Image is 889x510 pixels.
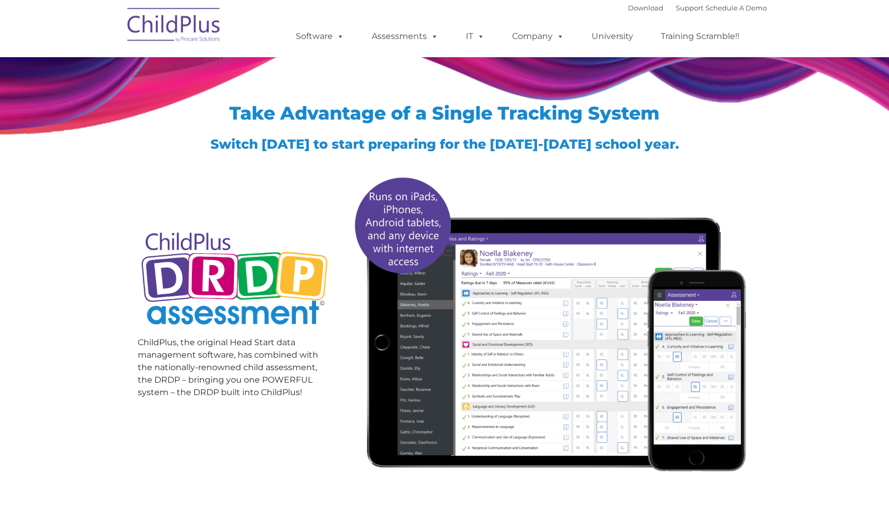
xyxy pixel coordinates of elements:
img: ChildPlus by Procare Solutions [122,1,226,53]
img: Copyright - DRDP Logo [138,221,332,339]
span: Switch [DATE] to start preparing for the [DATE]-[DATE] school year. [211,136,679,152]
a: Company [502,26,574,47]
span: Take Advantage of a Single Tracking System [229,102,660,124]
span: ChildPlus, the original Head Start data management software, has combined with the nationally-ren... [138,337,318,397]
a: University [581,26,644,47]
a: Download [628,4,663,12]
a: Support [676,4,703,12]
font: | [628,4,767,12]
a: Software [285,26,355,47]
a: Training Scramble!! [650,26,750,47]
a: IT [455,26,495,47]
a: Assessments [361,26,449,47]
img: All-devices [347,169,751,478]
a: Schedule A Demo [705,4,767,12]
